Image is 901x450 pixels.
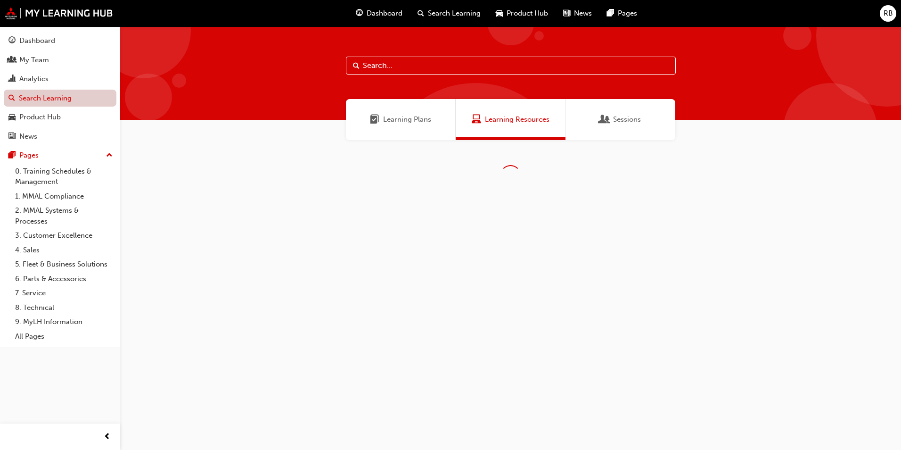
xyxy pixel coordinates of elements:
a: 2. MMAL Systems & Processes [11,203,116,228]
a: 4. Sales [11,243,116,258]
a: search-iconSearch Learning [410,4,488,23]
a: SessionsSessions [565,99,675,140]
span: RB [884,8,893,19]
a: All Pages [11,329,116,344]
a: Learning PlansLearning Plans [346,99,456,140]
span: Learning Resources [485,114,549,125]
span: car-icon [8,113,16,122]
span: news-icon [8,133,16,141]
span: Sessions [600,114,609,125]
a: 9. MyLH Information [11,315,116,329]
span: Search [353,60,360,71]
img: mmal [5,7,113,19]
span: Product Hub [507,8,548,19]
span: chart-icon [8,75,16,83]
span: Dashboard [367,8,402,19]
div: Analytics [19,74,49,84]
div: News [19,131,37,142]
span: Search Learning [428,8,481,19]
a: news-iconNews [556,4,599,23]
a: pages-iconPages [599,4,645,23]
span: guage-icon [8,37,16,45]
div: Pages [19,150,39,161]
a: Product Hub [4,108,116,126]
span: news-icon [563,8,570,19]
div: Product Hub [19,112,61,123]
button: RB [880,5,896,22]
a: Analytics [4,70,116,88]
span: people-icon [8,56,16,65]
span: Sessions [613,114,641,125]
button: Pages [4,147,116,164]
a: 6. Parts & Accessories [11,272,116,286]
a: 5. Fleet & Business Solutions [11,257,116,272]
span: Pages [618,8,637,19]
div: Dashboard [19,35,55,46]
span: prev-icon [104,431,111,443]
a: 0. Training Schedules & Management [11,164,116,189]
span: Learning Plans [370,114,379,125]
span: pages-icon [8,151,16,160]
span: up-icon [106,150,113,162]
a: My Team [4,51,116,69]
a: car-iconProduct Hub [488,4,556,23]
span: Learning Plans [383,114,431,125]
a: News [4,128,116,145]
input: Search... [346,57,676,75]
a: Learning ResourcesLearning Resources [456,99,565,140]
span: search-icon [8,94,15,103]
span: car-icon [496,8,503,19]
a: Dashboard [4,32,116,50]
a: Search Learning [4,90,116,107]
span: search-icon [418,8,424,19]
span: pages-icon [607,8,614,19]
a: 8. Technical [11,300,116,315]
a: 7. Service [11,286,116,300]
a: 3. Customer Excellence [11,228,116,243]
a: guage-iconDashboard [348,4,410,23]
button: DashboardMy TeamAnalyticsSearch LearningProduct HubNews [4,30,116,147]
span: News [574,8,592,19]
a: 1. MMAL Compliance [11,189,116,204]
span: Learning Resources [472,114,481,125]
div: My Team [19,55,49,66]
span: guage-icon [356,8,363,19]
